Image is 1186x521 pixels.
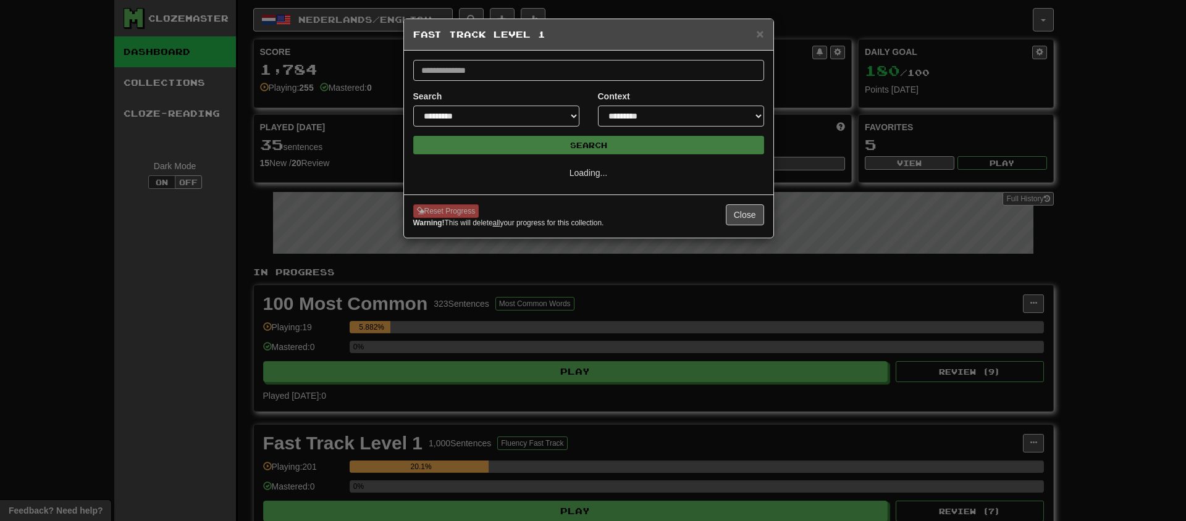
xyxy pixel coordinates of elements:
button: Close [726,204,764,225]
button: Close [756,27,763,40]
label: Context [598,90,630,102]
h5: Fast Track Level 1 [413,28,764,41]
span: × [756,27,763,41]
button: Reset Progress [413,204,479,218]
strong: Warning! [413,219,445,227]
label: Search [413,90,442,102]
small: This will delete your progress for this collection. [413,218,604,228]
u: all [493,219,500,227]
button: Search [413,136,764,154]
p: Loading... [413,167,764,179]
